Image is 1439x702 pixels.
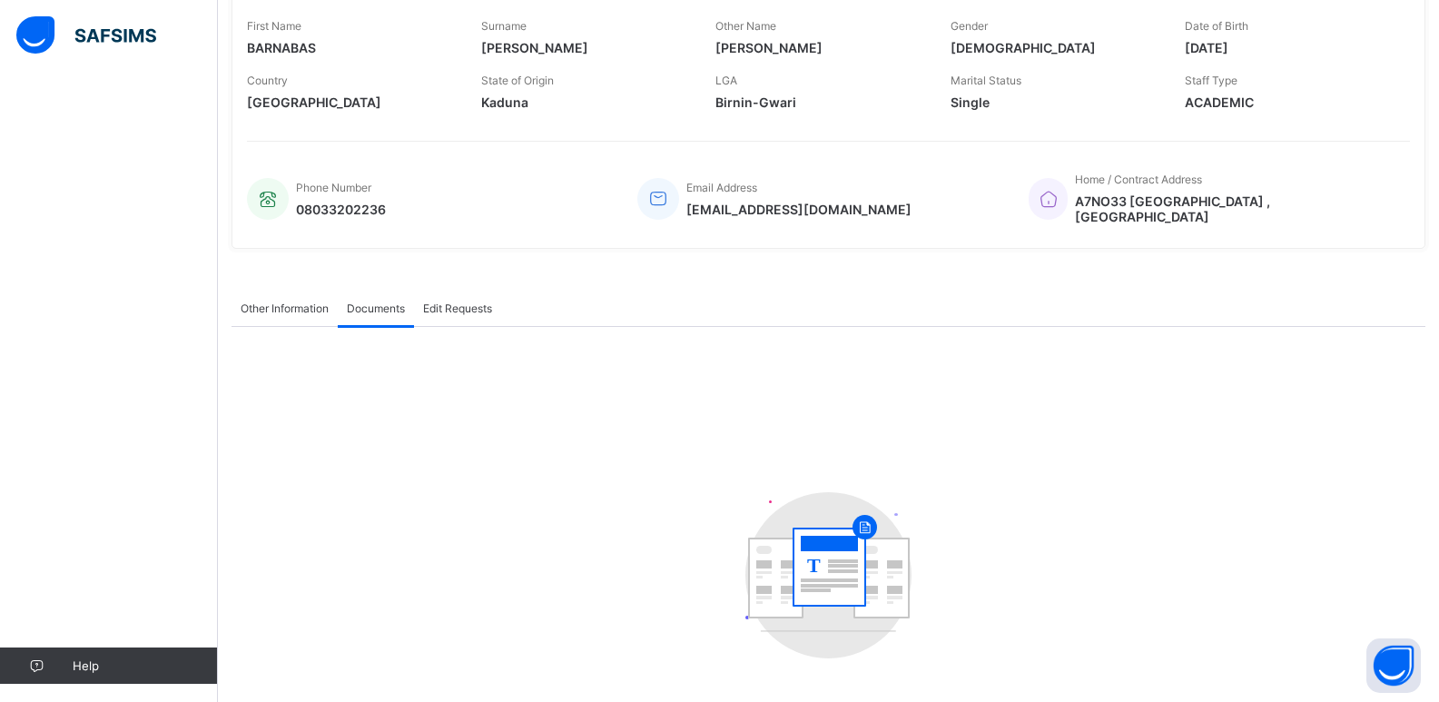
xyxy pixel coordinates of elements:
[1075,173,1202,186] span: Home / Contract Address
[951,74,1021,87] span: Marital Status
[481,40,688,55] span: [PERSON_NAME]
[73,658,217,673] span: Help
[16,16,156,54] img: safsims
[247,19,301,33] span: First Name
[481,19,527,33] span: Surname
[1075,193,1392,224] span: A7NO33 [GEOGRAPHIC_DATA] , [GEOGRAPHIC_DATA]
[715,40,922,55] span: [PERSON_NAME]
[715,94,922,110] span: Birnin-Gwari
[951,40,1158,55] span: [DEMOGRAPHIC_DATA]
[296,181,371,194] span: Phone Number
[1185,94,1392,110] span: ACADEMIC
[347,302,405,315] span: Documents
[686,181,757,194] span: Email Address
[423,302,492,315] span: Edit Requests
[481,74,554,87] span: State of Origin
[951,19,988,33] span: Gender
[247,74,288,87] span: Country
[1185,74,1237,87] span: Staff Type
[1366,638,1421,693] button: Open asap
[715,74,737,87] span: LGA
[951,94,1158,110] span: Single
[686,202,912,217] span: [EMAIL_ADDRESS][DOMAIN_NAME]
[247,94,454,110] span: [GEOGRAPHIC_DATA]
[807,553,821,576] tspan: T
[1185,40,1392,55] span: [DATE]
[296,202,386,217] span: 08033202236
[1185,19,1248,33] span: Date of Birth
[715,19,776,33] span: Other Name
[247,40,454,55] span: BARNABAS
[241,302,329,315] span: Other Information
[481,94,688,110] span: Kaduna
